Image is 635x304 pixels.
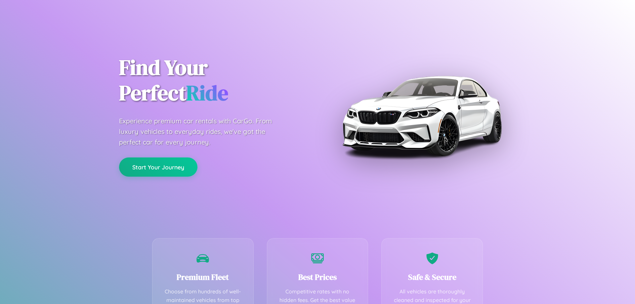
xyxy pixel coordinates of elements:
[277,272,358,282] h3: Best Prices
[339,33,504,198] img: Premium BMW car rental vehicle
[162,272,243,282] h3: Premium Fleet
[119,157,197,177] button: Start Your Journey
[119,55,308,106] h1: Find Your Perfect
[186,78,228,107] span: Ride
[119,116,284,148] p: Experience premium car rentals with CarGo. From luxury vehicles to everyday rides, we've got the ...
[392,272,473,282] h3: Safe & Secure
